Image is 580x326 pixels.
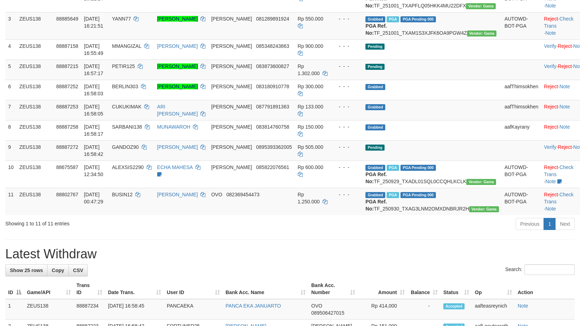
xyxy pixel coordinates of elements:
span: [DATE] 16:58:17 [84,124,103,137]
td: 5 [5,60,17,80]
span: Copy 083814760758 to clipboard [256,124,289,130]
span: Rp 550.000 [298,16,323,22]
span: 88675587 [56,164,78,170]
a: [PERSON_NAME] [157,63,198,69]
b: PGA Ref. No: [365,172,387,184]
td: AUTOWD-BOT-PGA [502,12,541,39]
b: PGA Ref. No: [365,23,387,36]
span: Marked by aafpengsreynich [387,165,399,171]
td: 9 [5,140,17,161]
td: ZEUS138 [17,12,53,39]
div: - - - [333,144,360,151]
th: Balance: activate to sort column ascending [408,279,440,299]
span: CSV [73,268,83,273]
a: Check Trans [544,192,573,204]
span: 88885649 [56,16,78,22]
span: Rp 900.000 [298,43,323,49]
span: Rp 505.000 [298,144,323,150]
span: Pending [365,44,385,50]
a: Note [559,84,570,89]
span: 88887258 [56,124,78,130]
td: aafKayrany [502,120,541,140]
td: 8 [5,120,17,140]
a: Verify [544,43,556,49]
span: Copy [52,268,64,273]
a: Note [559,104,570,109]
span: CUKUKIMAK [112,104,141,109]
th: Status: activate to sort column ascending [440,279,472,299]
input: Search: [524,264,575,275]
td: ZEUS138 [24,299,74,320]
a: Reject [558,144,572,150]
span: Rp 300.000 [298,84,323,89]
a: Note [545,30,556,36]
th: Action [515,279,575,299]
span: Vendor URL: https://trx31.1velocity.biz [469,206,499,212]
td: AUTOWD-BOT-PGA [502,161,541,188]
span: PGA Pending [400,165,436,171]
th: User ID: activate to sort column ascending [164,279,223,299]
th: Game/API: activate to sort column ascending [24,279,74,299]
span: Pending [365,145,385,151]
td: 7 [5,100,17,120]
span: Copy 083180910778 to clipboard [256,84,289,89]
td: 1 [5,299,24,320]
span: [PERSON_NAME] [211,164,252,170]
td: aafThimsokhen [502,80,541,100]
a: Reject [544,104,558,109]
span: Grabbed [365,165,385,171]
a: [PERSON_NAME] [157,144,198,150]
a: Note [545,3,556,9]
td: TF_250929_TXADL01SQL0CCQHLKCLK [363,161,501,188]
span: 88887252 [56,84,78,89]
a: Previous [516,218,544,230]
td: ZEUS138 [17,188,53,215]
span: Vendor URL: https://trx31.1velocity.biz [466,179,496,185]
span: [DATE] 12:34:50 [84,164,103,177]
span: Grabbed [365,84,385,90]
th: Bank Acc. Name: activate to sort column ascending [223,279,308,299]
span: PGA Pending [400,16,436,22]
span: 88887158 [56,43,78,49]
td: aafThimsokhen [502,100,541,120]
span: [DATE] 16:55:49 [84,43,103,56]
td: AUTOWD-BOT-PGA [502,188,541,215]
a: ARI [PERSON_NAME] [157,104,198,117]
span: 88887215 [56,63,78,69]
span: [PERSON_NAME] [211,63,252,69]
a: [PERSON_NAME] [157,16,198,22]
span: SARBANI138 [112,124,142,130]
span: [PERSON_NAME] [211,124,252,130]
span: PETIR125 [112,63,135,69]
span: Grabbed [365,16,385,22]
th: Trans ID: activate to sort column ascending [74,279,105,299]
a: Reject [558,63,572,69]
span: [PERSON_NAME] [211,104,252,109]
td: ZEUS138 [17,39,53,60]
span: 88887272 [56,144,78,150]
span: Copy 083873600827 to clipboard [256,63,289,69]
a: Note [545,179,556,184]
td: - [408,299,440,320]
a: Reject [544,84,558,89]
span: Marked by aafsreyleap [387,192,399,198]
a: Note [545,206,556,212]
div: - - - [333,164,360,171]
td: Rp 414,000 [358,299,408,320]
span: [DATE] 16:57:17 [84,63,103,76]
a: Next [555,218,575,230]
div: - - - [333,123,360,130]
td: 4 [5,39,17,60]
a: [PERSON_NAME] [157,43,198,49]
span: Grabbed [365,104,385,110]
td: 3 [5,12,17,39]
td: aafteasreynich [472,299,515,320]
td: TF_250930_TXAG3LNM2OMXDNBRJR2H [363,188,501,215]
a: CSV [68,264,88,276]
span: Grabbed [365,192,385,198]
td: 88887234 [74,299,105,320]
span: Show 25 rows [10,268,43,273]
div: - - - [333,191,360,198]
span: 88887253 [56,104,78,109]
td: 11 [5,188,17,215]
